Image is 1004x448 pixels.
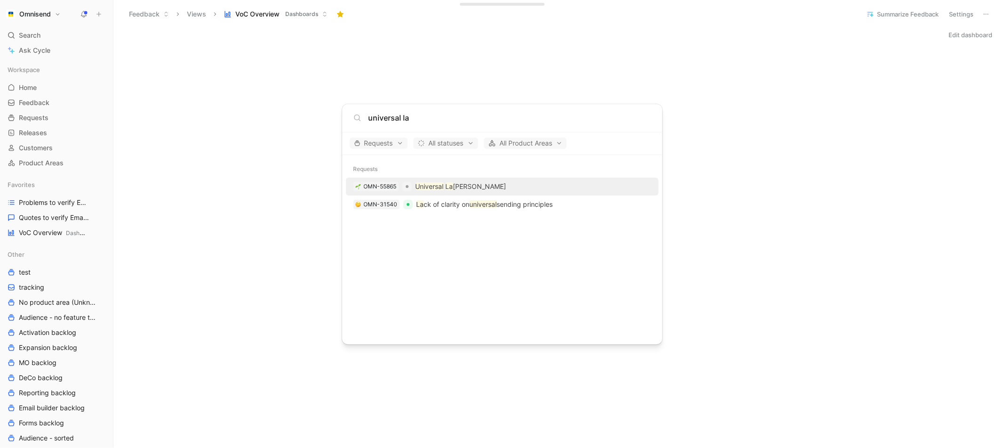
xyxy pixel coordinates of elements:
[416,182,444,190] mark: Universal
[417,199,553,210] p: ck of clarity on sending principles
[484,138,567,149] button: All Product Areas
[355,202,361,207] img: 🤔
[364,182,397,191] div: OMN-55865
[416,181,506,192] p: [PERSON_NAME]
[446,182,453,190] mark: La
[413,138,478,149] button: All statuses
[418,138,474,149] span: All statuses
[364,200,398,209] div: OMN-31540
[417,200,424,208] mark: La
[488,138,562,149] span: All Product Areas
[355,184,361,189] img: 🌱
[350,138,408,149] button: Requests
[369,112,651,123] input: Type a command or search anything
[346,178,659,195] a: 🌱OMN-55865Universal La[PERSON_NAME]
[346,195,659,213] a: 🤔OMN-31540Lack of clarity onuniversalsending principles
[342,161,662,178] div: Requests
[470,200,497,208] mark: universal
[354,138,403,149] span: Requests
